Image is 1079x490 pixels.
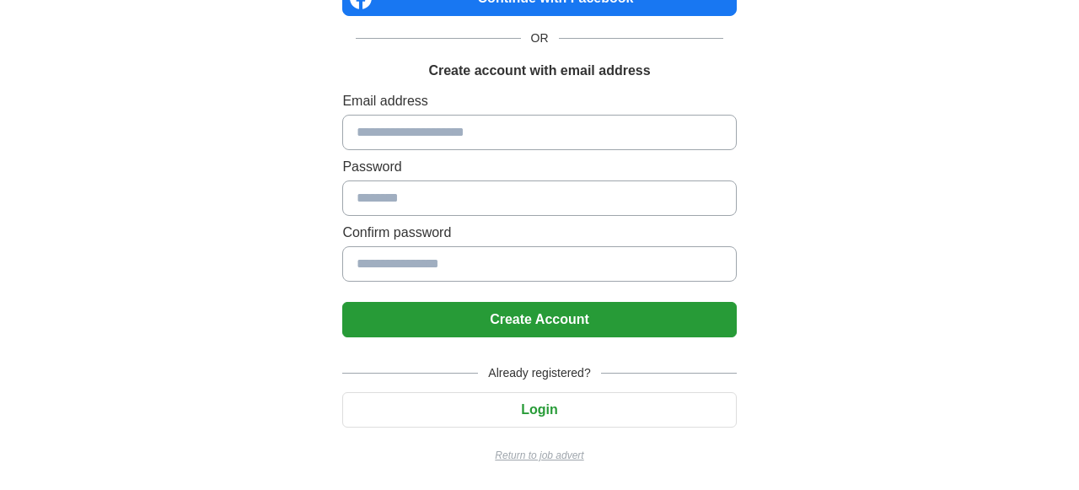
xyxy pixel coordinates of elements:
[521,30,559,47] span: OR
[342,402,736,417] a: Login
[342,157,736,177] label: Password
[342,302,736,337] button: Create Account
[342,223,736,243] label: Confirm password
[478,364,600,382] span: Already registered?
[342,448,736,463] a: Return to job advert
[428,61,650,81] h1: Create account with email address
[342,91,736,111] label: Email address
[342,392,736,428] button: Login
